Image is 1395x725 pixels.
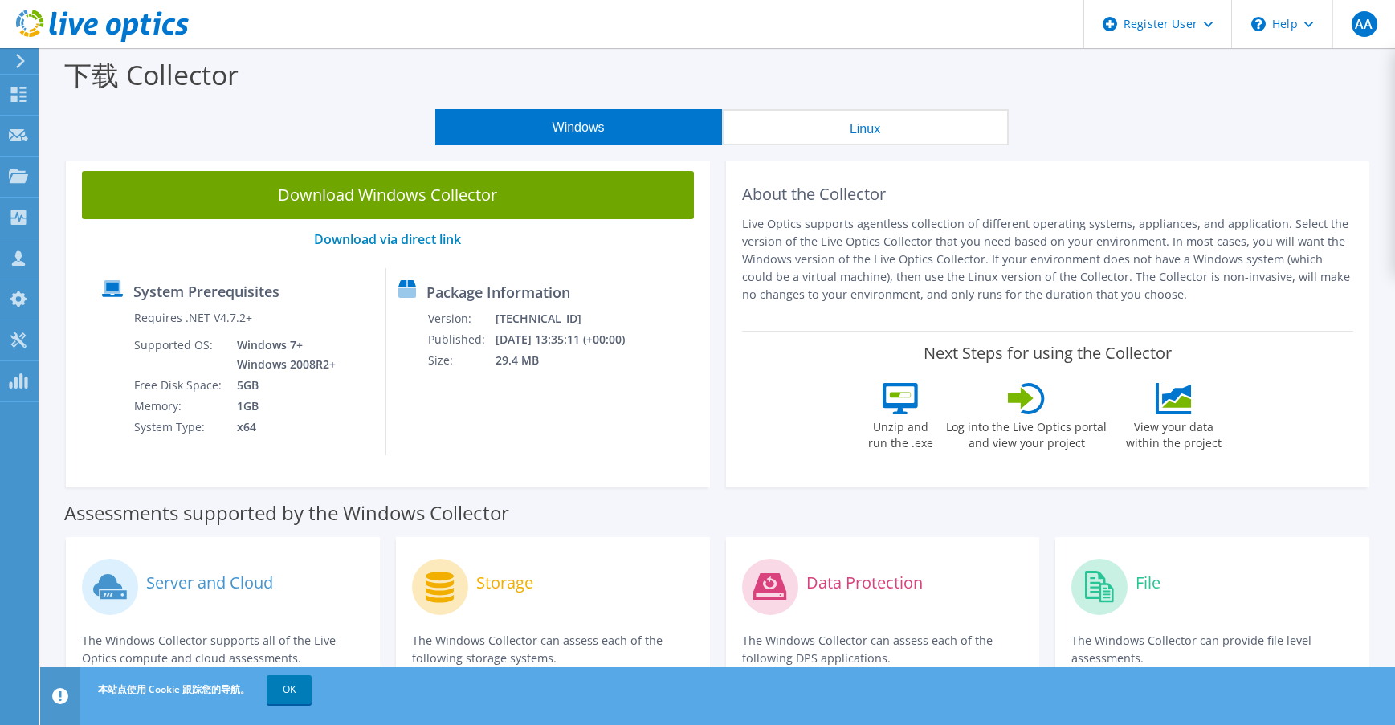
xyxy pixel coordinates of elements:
label: Unzip and run the .exe [863,414,937,451]
label: Server and Cloud [146,575,273,591]
label: Requires .NET V4.7.2+ [134,310,252,326]
button: Linux [722,109,1009,145]
p: The Windows Collector can assess each of the following DPS applications. [742,632,1024,667]
span: 本站点使用 Cookie 跟踪您的导航。 [98,682,250,696]
p: The Windows Collector can provide file level assessments. [1071,632,1353,667]
td: 29.4 MB [495,350,646,371]
td: Supported OS: [133,335,225,375]
p: The Windows Collector can assess each of the following storage systems. [412,632,694,667]
p: The Windows Collector supports all of the Live Optics compute and cloud assessments. [82,632,364,667]
td: Published: [427,329,495,350]
a: Download Windows Collector [82,171,694,219]
td: System Type: [133,417,225,438]
td: Windows 7+ Windows 2008R2+ [225,335,339,375]
label: View your data within the project [1116,414,1231,451]
label: Next Steps for using the Collector [924,344,1172,363]
label: 下载 Collector [64,56,239,93]
td: 1GB [225,396,339,417]
h2: About the Collector [742,185,1354,204]
p: Live Optics supports agentless collection of different operating systems, appliances, and applica... [742,215,1354,303]
a: Download via direct link [314,230,461,248]
td: Memory: [133,396,225,417]
td: Size: [427,350,495,371]
label: System Prerequisites [133,283,279,299]
button: Windows [435,109,722,145]
td: [DATE] 13:35:11 (+00:00) [495,329,646,350]
td: Version: [427,308,495,329]
td: [TECHNICAL_ID] [495,308,646,329]
label: Storage [476,575,533,591]
label: Assessments supported by the Windows Collector [64,505,509,521]
td: 5GB [225,375,339,396]
a: OK [267,675,312,704]
label: Data Protection [806,575,923,591]
label: Log into the Live Optics portal and view your project [945,414,1107,451]
td: Free Disk Space: [133,375,225,396]
td: x64 [225,417,339,438]
label: Package Information [426,284,570,300]
label: File [1136,575,1160,591]
svg: \n [1251,17,1266,31]
span: AA [1352,11,1377,37]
